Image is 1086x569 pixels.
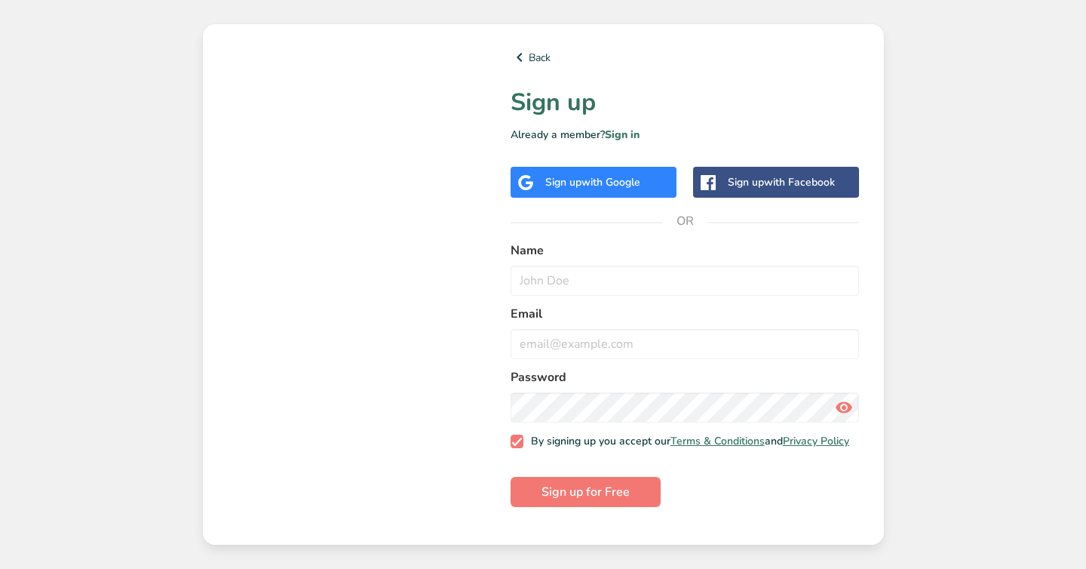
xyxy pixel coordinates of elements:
[523,435,849,448] span: By signing up you accept our and
[670,434,765,448] a: Terms & Conditions
[511,127,860,143] p: Already a member?
[541,483,630,501] span: Sign up for Free
[662,198,707,244] span: OR
[511,329,860,359] input: email@example.com
[511,368,860,386] label: Password
[581,175,640,189] span: with Google
[783,434,849,448] a: Privacy Policy
[511,241,860,260] label: Name
[605,128,640,142] a: Sign in
[511,48,860,66] a: Back
[511,85,860,121] h1: Sign up
[511,477,661,507] button: Sign up for Free
[728,174,835,190] div: Sign up
[511,266,860,296] input: John Doe
[545,174,640,190] div: Sign up
[764,175,835,189] span: with Facebook
[511,305,860,323] label: Email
